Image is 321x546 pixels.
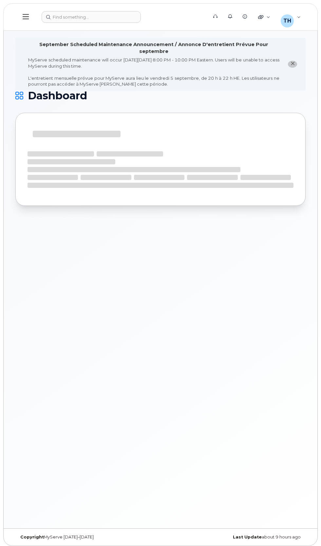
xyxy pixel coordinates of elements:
button: close notification [288,61,297,68]
span: Dashboard [28,91,87,101]
strong: Last Update [233,535,262,539]
div: about 9 hours ago [160,535,306,540]
div: MyServe scheduled maintenance will occur [DATE][DATE] 8:00 PM - 10:00 PM Eastern. Users will be u... [28,57,279,87]
strong: Copyright [20,535,44,539]
div: MyServe [DATE]–[DATE] [15,535,160,540]
div: September Scheduled Maintenance Announcement / Annonce D'entretient Prévue Pour septembre [28,41,279,55]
